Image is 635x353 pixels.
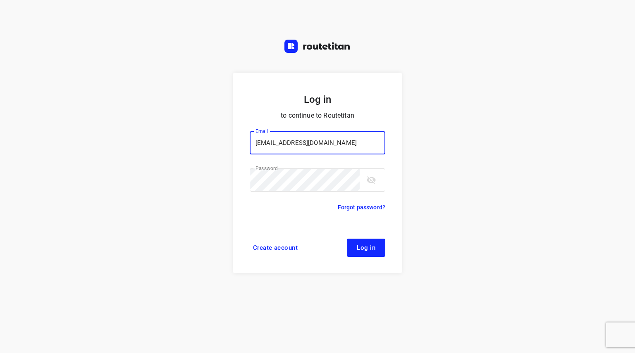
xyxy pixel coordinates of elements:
[357,244,375,251] span: Log in
[284,40,351,55] a: Routetitan
[250,110,385,121] p: to continue to Routetitan
[363,172,380,188] button: toggle password visibility
[253,244,298,251] span: Create account
[284,40,351,53] img: Routetitan
[250,92,385,107] h5: Log in
[347,239,385,257] button: Log in
[338,202,385,212] a: Forgot password?
[250,239,301,257] a: Create account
